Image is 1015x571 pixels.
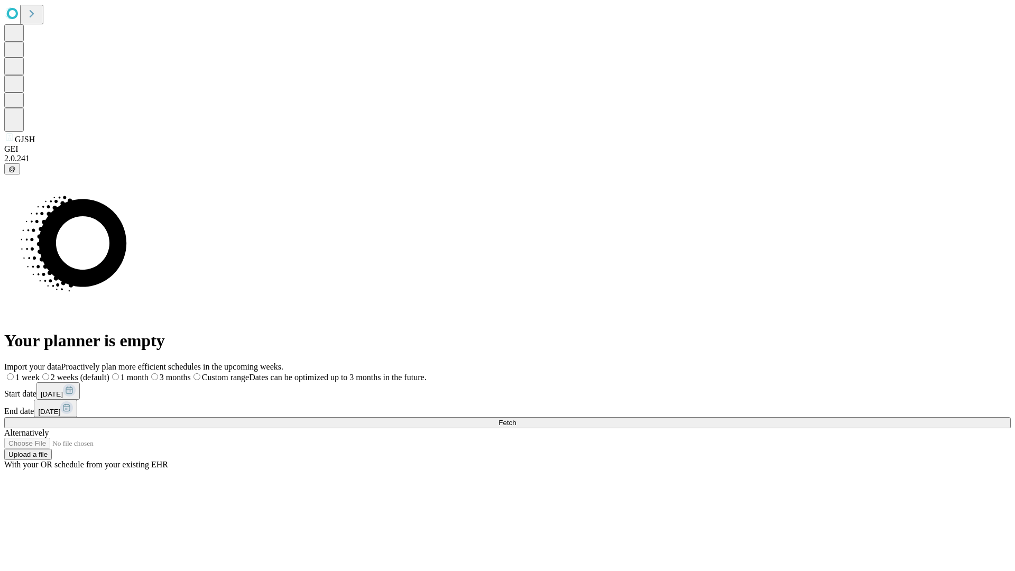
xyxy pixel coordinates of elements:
div: 2.0.241 [4,154,1011,163]
span: 1 month [121,373,149,382]
button: [DATE] [34,400,77,417]
input: 1 month [112,373,119,380]
span: Proactively plan more efficient schedules in the upcoming weeks. [61,362,283,371]
span: GJSH [15,135,35,144]
input: Custom rangeDates can be optimized up to 3 months in the future. [193,373,200,380]
button: @ [4,163,20,174]
button: Upload a file [4,449,52,460]
span: Alternatively [4,428,49,437]
input: 1 week [7,373,14,380]
span: 1 week [15,373,40,382]
span: Dates can be optimized up to 3 months in the future. [249,373,426,382]
span: With your OR schedule from your existing EHR [4,460,168,469]
button: Fetch [4,417,1011,428]
div: Start date [4,382,1011,400]
div: End date [4,400,1011,417]
span: Import your data [4,362,61,371]
span: [DATE] [41,390,63,398]
span: @ [8,165,16,173]
div: GEI [4,144,1011,154]
span: Fetch [499,419,516,427]
span: 2 weeks (default) [51,373,109,382]
h1: Your planner is empty [4,331,1011,351]
span: Custom range [202,373,249,382]
span: 3 months [160,373,191,382]
input: 3 months [151,373,158,380]
button: [DATE] [36,382,80,400]
span: [DATE] [38,408,60,416]
input: 2 weeks (default) [42,373,49,380]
